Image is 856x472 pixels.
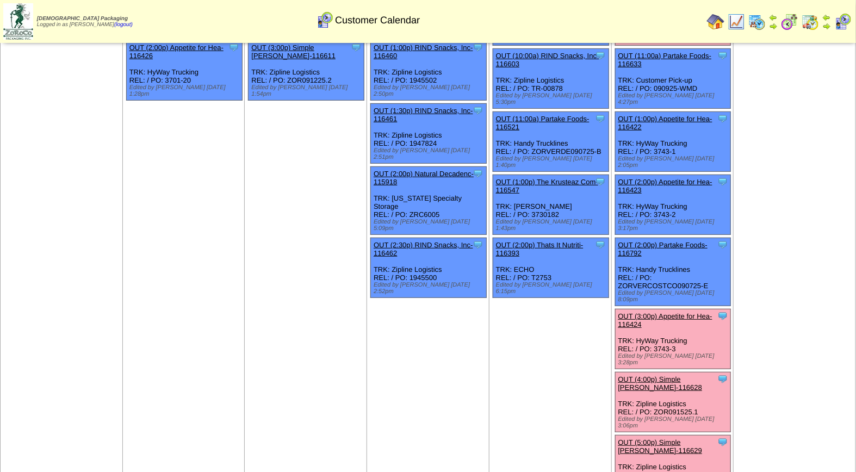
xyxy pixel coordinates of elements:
[618,416,731,429] div: Edited by [PERSON_NAME] [DATE] 3:06pm
[496,156,609,169] div: Edited by [PERSON_NAME] [DATE] 1:40pm
[781,13,798,30] img: calendarblend.gif
[374,84,486,97] div: Edited by [PERSON_NAME] [DATE] 2:50pm
[371,41,487,101] div: TRK: Zipline Logistics REL: / PO: 1945502
[822,22,831,30] img: arrowright.gif
[618,52,712,68] a: OUT (11:00a) Partake Foods-116633
[717,437,728,448] img: Tooltip
[335,15,420,26] span: Customer Calendar
[618,115,712,131] a: OUT (1:00p) Appetite for Hea-116422
[473,168,483,179] img: Tooltip
[618,156,731,169] div: Edited by [PERSON_NAME] [DATE] 2:05pm
[473,105,483,116] img: Tooltip
[496,219,609,232] div: Edited by [PERSON_NAME] [DATE] 1:43pm
[37,16,128,22] span: [DEMOGRAPHIC_DATA] Packaging
[615,372,731,432] div: TRK: Zipline Logistics REL: / PO: ZOR091525.1
[493,112,609,172] div: TRK: Handy Trucklines REL: / PO: ZORVERDE090725-B
[615,175,731,235] div: TRK: HyWay Trucking REL: / PO: 3743-2
[834,13,852,30] img: calendarcustomer.gif
[129,44,224,60] a: OUT (2:00p) Appetite for Hea-116426
[717,310,728,321] img: Tooltip
[493,49,609,109] div: TRK: Zipline Logistics REL: / PO: TR-00878
[595,50,606,61] img: Tooltip
[496,282,609,295] div: Edited by [PERSON_NAME] [DATE] 6:15pm
[126,41,242,101] div: TRK: HyWay Trucking REL: / PO: 3701-20
[251,84,364,97] div: Edited by [PERSON_NAME] [DATE] 1:54pm
[493,175,609,235] div: TRK: [PERSON_NAME] REL: / PO: 3730182
[618,312,712,328] a: OUT (3:00p) Appetite for Hea-116424
[374,282,486,295] div: Edited by [PERSON_NAME] [DATE] 2:52pm
[618,290,731,303] div: Edited by [PERSON_NAME] [DATE] 8:09pm
[618,92,731,105] div: Edited by [PERSON_NAME] [DATE] 4:27pm
[822,13,831,22] img: arrowleft.gif
[374,107,473,123] a: OUT (1:30p) RIND Snacks, Inc-116461
[717,50,728,61] img: Tooltip
[496,241,584,257] a: OUT (2:00p) Thats It Nutriti-116393
[493,238,609,298] div: TRK: ECHO REL: / PO: T2753
[316,11,333,29] img: calendarcustomer.gif
[595,113,606,124] img: Tooltip
[618,375,703,392] a: OUT (4:00p) Simple [PERSON_NAME]-116628
[129,84,242,97] div: Edited by [PERSON_NAME] [DATE] 1:28pm
[496,178,598,194] a: OUT (1:00p) The Krusteaz Com-116547
[496,52,599,68] a: OUT (10:00a) RIND Snacks, Inc-116603
[374,44,473,60] a: OUT (1:00p) RIND Snacks, Inc-116460
[595,176,606,187] img: Tooltip
[748,13,766,30] img: calendarprod.gif
[618,438,703,455] a: OUT (5:00p) Simple [PERSON_NAME]-116629
[249,41,364,101] div: TRK: Zipline Logistics REL: / PO: ZOR091225.2
[618,219,731,232] div: Edited by [PERSON_NAME] [DATE] 3:17pm
[728,13,745,30] img: line_graph.gif
[37,16,133,28] span: Logged in as [PERSON_NAME]
[496,115,590,131] a: OUT (11:00a) Partake Foods-116521
[371,238,487,298] div: TRK: Zipline Logistics REL: / PO: 1945500
[595,239,606,250] img: Tooltip
[251,44,336,60] a: OUT (3:00p) Simple [PERSON_NAME]-116611
[371,104,487,164] div: TRK: Zipline Logistics REL: / PO: 1947824
[618,178,712,194] a: OUT (2:00p) Appetite for Hea-116423
[802,13,819,30] img: calendarinout.gif
[717,239,728,250] img: Tooltip
[769,13,778,22] img: arrowleft.gif
[114,22,133,28] a: (logout)
[717,176,728,187] img: Tooltip
[618,353,731,366] div: Edited by [PERSON_NAME] [DATE] 3:28pm
[615,112,731,172] div: TRK: HyWay Trucking REL: / PO: 3743-1
[618,241,708,257] a: OUT (2:00p) Partake Foods-116792
[707,13,724,30] img: home.gif
[374,241,473,257] a: OUT (2:30p) RIND Snacks, Inc-116462
[717,113,728,124] img: Tooltip
[615,238,731,306] div: TRK: Handy Trucklines REL: / PO: ZORVERCOSTCO090725-E
[615,49,731,109] div: TRK: Customer Pick-up REL: / PO: 090925-WMD
[717,374,728,384] img: Tooltip
[3,3,33,40] img: zoroco-logo-small.webp
[371,167,487,235] div: TRK: [US_STATE] Specialty Storage REL: / PO: ZRC6005
[374,147,486,160] div: Edited by [PERSON_NAME] [DATE] 2:51pm
[496,92,609,105] div: Edited by [PERSON_NAME] [DATE] 5:30pm
[769,22,778,30] img: arrowright.gif
[374,219,486,232] div: Edited by [PERSON_NAME] [DATE] 5:09pm
[615,309,731,369] div: TRK: HyWay Trucking REL: / PO: 3743-3
[473,239,483,250] img: Tooltip
[374,170,474,186] a: OUT (2:00p) Natural Decadenc-115918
